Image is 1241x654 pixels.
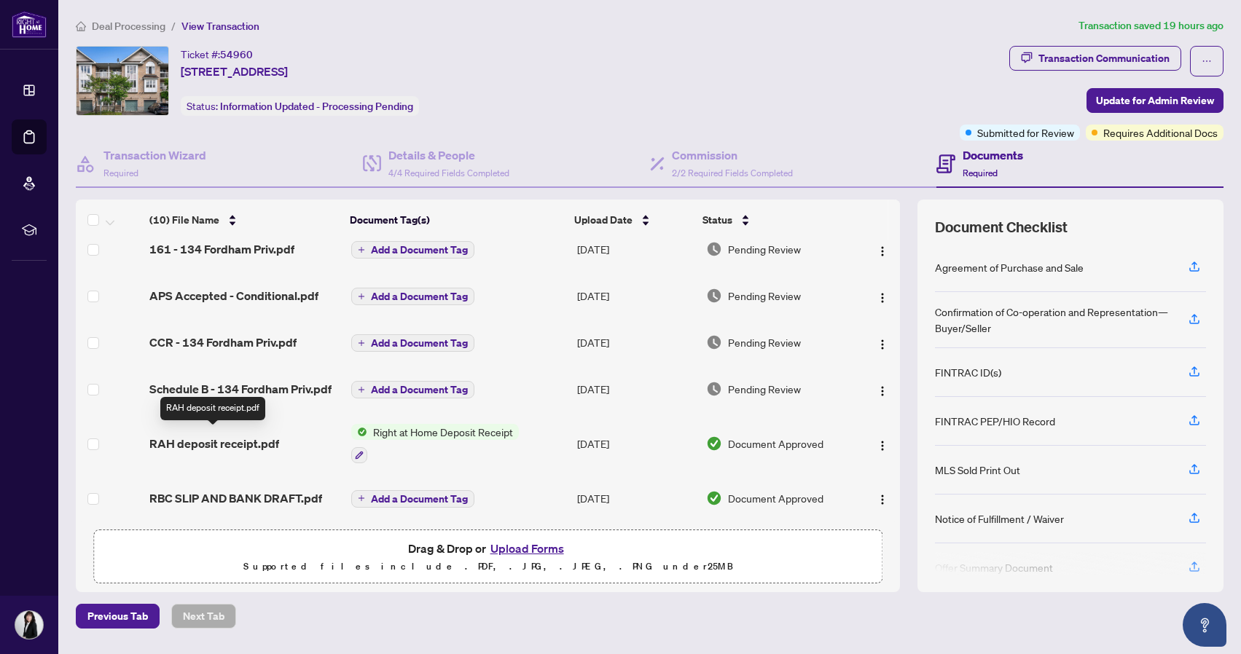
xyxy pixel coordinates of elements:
[728,436,823,452] span: Document Approved
[358,386,365,393] span: plus
[1096,89,1214,112] span: Update for Admin Review
[935,413,1055,429] div: FINTRAC PEP/HIO Record
[388,146,509,164] h4: Details & People
[12,11,47,38] img: logo
[92,20,165,33] span: Deal Processing
[877,440,888,452] img: Logo
[358,246,365,253] span: plus
[371,494,468,504] span: Add a Document Tag
[367,424,519,440] span: Right at Home Deposit Receipt
[351,287,474,306] button: Add a Document Tag
[220,48,253,61] span: 54960
[706,288,722,304] img: Document Status
[672,146,793,164] h4: Commission
[351,288,474,305] button: Add a Document Tag
[149,334,297,351] span: CCR - 134 Fordham Priv.pdf
[351,240,474,259] button: Add a Document Tag
[568,200,697,240] th: Upload Date
[871,377,894,401] button: Logo
[571,475,700,521] td: [DATE]
[171,604,236,629] button: Next Tab
[351,241,474,259] button: Add a Document Tag
[181,46,253,63] div: Ticket #:
[697,200,852,240] th: Status
[149,380,332,398] span: Schedule B - 134 Fordham Priv.pdf
[181,96,419,116] div: Status:
[1078,17,1224,34] article: Transaction saved 19 hours ago
[358,339,365,347] span: plus
[728,381,801,397] span: Pending Review
[963,146,1023,164] h4: Documents
[351,380,474,399] button: Add a Document Tag
[877,245,888,257] img: Logo
[571,412,700,475] td: [DATE]
[571,366,700,412] td: [DATE]
[351,334,474,352] button: Add a Document Tag
[344,200,568,240] th: Document Tag(s)
[706,381,722,397] img: Document Status
[160,397,265,420] div: RAH deposit receipt.pdf
[371,245,468,255] span: Add a Document Tag
[388,168,509,178] span: 4/4 Required Fields Completed
[181,63,288,80] span: [STREET_ADDRESS]
[728,288,801,304] span: Pending Review
[871,432,894,455] button: Logo
[149,212,219,228] span: (10) File Name
[871,284,894,307] button: Logo
[351,424,519,463] button: Status IconRight at Home Deposit Receipt
[571,272,700,319] td: [DATE]
[706,241,722,257] img: Document Status
[103,168,138,178] span: Required
[728,490,823,506] span: Document Approved
[935,304,1171,336] div: Confirmation of Co-operation and Representation—Buyer/Seller
[935,259,1084,275] div: Agreement of Purchase and Sale
[94,530,882,584] span: Drag & Drop orUpload FormsSupported files include .PDF, .JPG, .JPEG, .PNG under25MB
[877,339,888,350] img: Logo
[935,217,1068,237] span: Document Checklist
[144,200,345,240] th: (10) File Name
[149,287,318,304] span: APS Accepted - Conditional.pdf
[358,495,365,502] span: plus
[935,462,1020,478] div: MLS Sold Print Out
[871,486,894,510] button: Logo
[351,490,474,508] button: Add a Document Tag
[351,334,474,352] button: Add a Document Tag
[871,331,894,354] button: Logo
[371,291,468,302] span: Add a Document Tag
[574,212,633,228] span: Upload Date
[672,168,793,178] span: 2/2 Required Fields Completed
[1038,47,1170,70] div: Transaction Communication
[408,539,568,558] span: Drag & Drop or
[486,539,568,558] button: Upload Forms
[935,364,1001,380] div: FINTRAC ID(s)
[351,489,474,508] button: Add a Document Tag
[371,338,468,348] span: Add a Document Tag
[76,604,160,629] button: Previous Tab
[149,435,279,452] span: RAH deposit receipt.pdf
[351,381,474,398] button: Add a Document Tag
[1183,603,1226,647] button: Open asap
[871,237,894,261] button: Logo
[877,385,888,397] img: Logo
[706,334,722,350] img: Document Status
[1087,88,1224,113] button: Update for Admin Review
[728,334,801,350] span: Pending Review
[351,424,367,440] img: Status Icon
[15,611,43,639] img: Profile Icon
[149,240,294,258] span: 161 - 134 Fordham Priv.pdf
[87,604,148,628] span: Previous Tab
[1009,46,1181,71] button: Transaction Communication
[1103,125,1218,141] span: Requires Additional Docs
[103,558,873,575] p: Supported files include .PDF, .JPG, .JPEG, .PNG under 25 MB
[171,17,176,34] li: /
[571,319,700,366] td: [DATE]
[77,47,168,115] img: IMG-X12359978_1.jpg
[963,168,998,178] span: Required
[371,385,468,395] span: Add a Document Tag
[728,241,801,257] span: Pending Review
[706,490,722,506] img: Document Status
[977,125,1074,141] span: Submitted for Review
[706,436,722,452] img: Document Status
[220,100,413,113] span: Information Updated - Processing Pending
[1202,56,1212,66] span: ellipsis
